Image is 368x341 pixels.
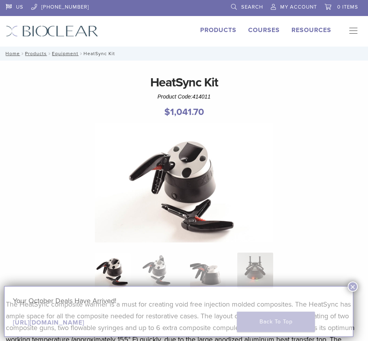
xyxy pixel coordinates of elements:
bdi: 1,041.70 [164,106,204,118]
span: $ [164,106,170,118]
a: Equipment [52,51,78,56]
a: Courses [248,26,280,34]
img: HeatSync-Kit-4-324x324.jpg [95,253,131,289]
span: Product Code: [157,93,210,100]
span: / [78,52,84,56]
span: / [47,52,52,56]
h1: HeatSync Kit [6,73,362,92]
a: Products [200,26,236,34]
img: Bioclear [6,25,98,37]
a: Products [25,51,47,56]
img: HeatSync Kit - Image 4 [237,253,273,289]
img: HeatSync Kit-4 [95,123,273,242]
nav: Primary Navigation [343,25,362,37]
a: Home [3,51,20,56]
span: Search [241,4,263,10]
img: HeatSync Kit - Image 2 [142,253,178,289]
a: Resources [292,26,331,34]
button: Close [348,282,358,292]
span: My Account [280,4,317,10]
span: / [20,52,25,56]
p: Your October Deals Have Arrived! [13,295,345,307]
a: [URL][DOMAIN_NAME] [13,319,84,327]
img: HeatSync Kit - Image 3 [190,253,226,289]
span: 0 items [337,4,358,10]
span: 414011 [192,93,211,100]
